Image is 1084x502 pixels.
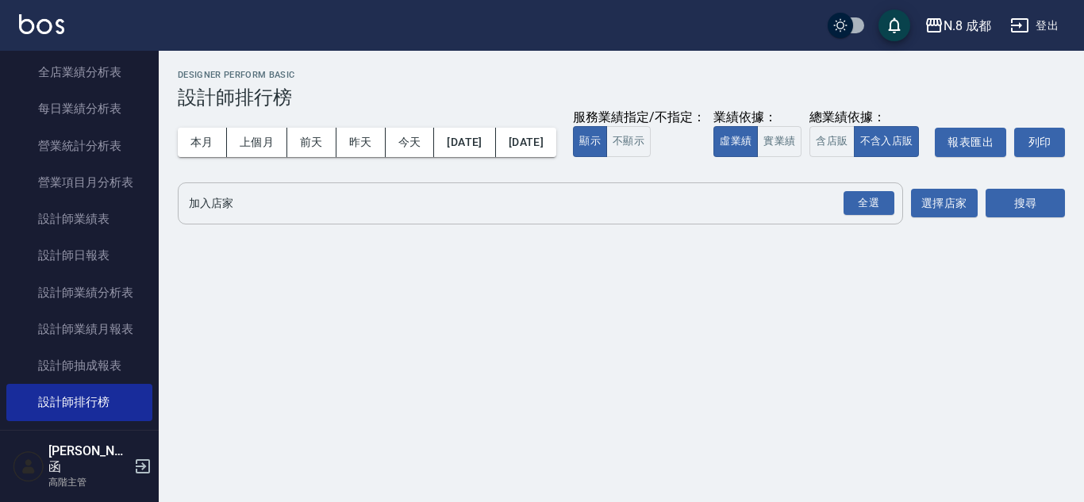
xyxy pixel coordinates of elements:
[878,10,910,41] button: save
[573,109,705,126] div: 服務業績指定/不指定：
[6,311,152,347] a: 設計師業績月報表
[918,10,998,42] button: N.8 成都
[434,128,495,157] button: [DATE]
[178,128,227,157] button: 本月
[757,126,801,157] button: 實業績
[944,16,991,36] div: N.8 成都
[48,443,129,475] h5: [PERSON_NAME]函
[6,54,152,90] a: 全店業績分析表
[178,86,1065,109] h3: 設計師排行榜
[6,201,152,237] a: 設計師業績表
[809,126,854,157] button: 含店販
[6,164,152,201] a: 營業項目月分析表
[6,384,152,420] a: 設計師排行榜
[6,274,152,311] a: 設計師業績分析表
[48,475,129,489] p: 高階主管
[496,128,556,157] button: [DATE]
[844,191,894,216] div: 全選
[185,190,872,217] input: 店家名稱
[6,237,152,274] a: 設計師日報表
[986,189,1065,218] button: 搜尋
[6,347,152,384] a: 設計師抽成報表
[386,128,435,157] button: 今天
[606,126,651,157] button: 不顯示
[6,128,152,164] a: 營業統計分析表
[287,128,336,157] button: 前天
[935,128,1006,157] button: 報表匯出
[573,126,607,157] button: 顯示
[713,109,801,126] div: 業績依據：
[809,109,927,126] div: 總業績依據：
[19,14,64,34] img: Logo
[911,189,978,218] button: 選擇店家
[6,421,152,458] a: 商品銷售排行榜
[178,70,1065,80] h2: Designer Perform Basic
[713,126,758,157] button: 虛業績
[6,90,152,127] a: 每日業績分析表
[1014,128,1065,157] button: 列印
[227,128,287,157] button: 上個月
[840,188,898,219] button: Open
[336,128,386,157] button: 昨天
[1004,11,1065,40] button: 登出
[13,450,44,482] img: Person
[854,126,920,157] button: 不含入店販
